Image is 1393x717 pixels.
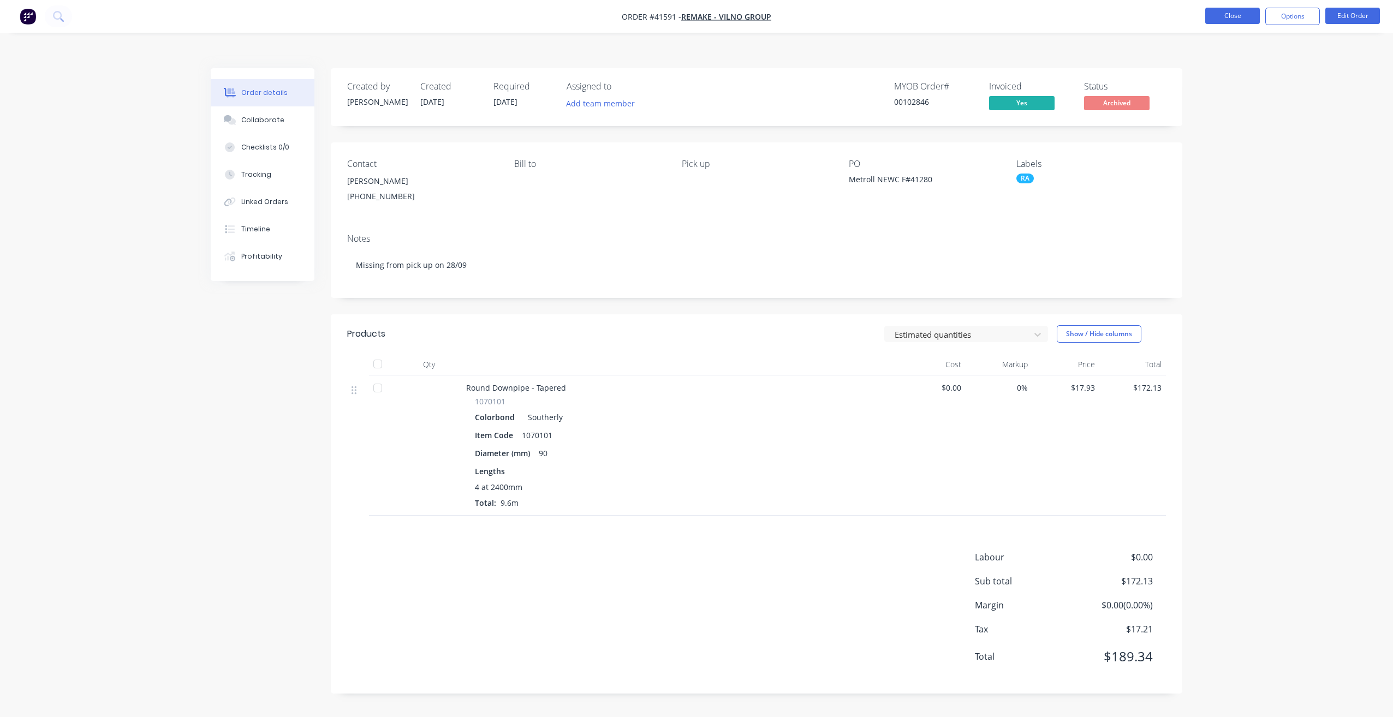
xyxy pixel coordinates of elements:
[1104,382,1162,393] span: $172.13
[903,382,961,393] span: $0.00
[211,243,314,270] button: Profitability
[1205,8,1260,24] button: Close
[493,97,517,107] span: [DATE]
[975,551,1072,564] span: Labour
[975,623,1072,636] span: Tax
[534,445,552,461] div: 90
[514,159,664,169] div: Bill to
[849,159,998,169] div: PO
[347,234,1166,244] div: Notes
[523,409,563,425] div: Southerly
[493,81,553,92] div: Required
[970,382,1028,393] span: 0%
[347,96,407,107] div: [PERSON_NAME]
[475,445,534,461] div: Diameter (mm)
[517,427,557,443] div: 1070101
[211,161,314,188] button: Tracking
[1265,8,1320,25] button: Options
[211,188,314,216] button: Linked Orders
[241,115,284,125] div: Collaborate
[966,354,1033,375] div: Markup
[894,81,976,92] div: MYOB Order #
[241,88,288,98] div: Order details
[1072,647,1153,666] span: $189.34
[1057,325,1141,343] button: Show / Hide columns
[241,170,271,180] div: Tracking
[1084,81,1166,92] div: Status
[561,96,641,111] button: Add team member
[241,252,282,261] div: Profitability
[347,159,497,169] div: Contact
[622,11,681,22] span: Order #41591 -
[1037,382,1095,393] span: $17.93
[211,134,314,161] button: Checklists 0/0
[347,327,385,340] div: Products
[211,106,314,134] button: Collaborate
[241,224,270,234] div: Timeline
[475,498,496,508] span: Total:
[1084,96,1150,110] span: Archived
[396,354,462,375] div: Qty
[1325,8,1380,24] button: Edit Order
[1072,551,1153,564] span: $0.00
[975,575,1072,588] span: Sub total
[475,409,519,425] div: Colorbond
[682,159,831,169] div: Pick up
[1072,575,1153,588] span: $172.13
[475,465,505,477] span: Lengths
[1016,174,1034,183] div: RA
[894,96,976,107] div: 00102846
[475,481,522,493] span: 4 at 2400mm
[420,97,444,107] span: [DATE]
[989,81,1071,92] div: Invoiced
[496,498,523,508] span: 9.6m
[1016,159,1166,169] div: Labels
[1032,354,1099,375] div: Price
[241,142,289,152] div: Checklists 0/0
[1099,354,1166,375] div: Total
[241,197,288,207] div: Linked Orders
[347,189,497,204] div: [PHONE_NUMBER]
[347,81,407,92] div: Created by
[975,599,1072,612] span: Margin
[347,174,497,189] div: [PERSON_NAME]
[849,174,985,189] div: Metroll NEWC F#41280
[1072,599,1153,612] span: $0.00 ( 0.00 %)
[681,11,771,22] a: REMAKE - VILNO GROUP
[347,174,497,208] div: [PERSON_NAME][PHONE_NUMBER]
[420,81,480,92] div: Created
[20,8,36,25] img: Factory
[211,216,314,243] button: Timeline
[475,396,505,407] span: 1070101
[475,427,517,443] div: Item Code
[211,79,314,106] button: Order details
[989,96,1055,110] span: Yes
[567,81,676,92] div: Assigned to
[1072,623,1153,636] span: $17.21
[898,354,966,375] div: Cost
[347,248,1166,282] div: Missing from pick up on 28/09
[466,383,566,393] span: Round Downpipe - Tapered
[975,650,1072,663] span: Total
[567,96,641,111] button: Add team member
